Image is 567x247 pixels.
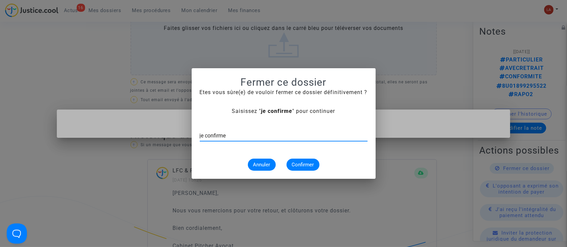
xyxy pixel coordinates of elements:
span: Annuler [253,162,270,168]
h1: Fermer ce dossier [200,76,368,88]
b: je confirme [261,108,293,114]
span: Etes vous sûre(e) de vouloir fermer ce dossier définitivement ? [200,89,368,95]
span: Confirmer [292,162,314,168]
iframe: Help Scout Beacon - Open [7,223,27,244]
button: Annuler [248,159,276,171]
div: Saisissez " " pour continuer [200,107,368,115]
button: Confirmer [287,159,319,171]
